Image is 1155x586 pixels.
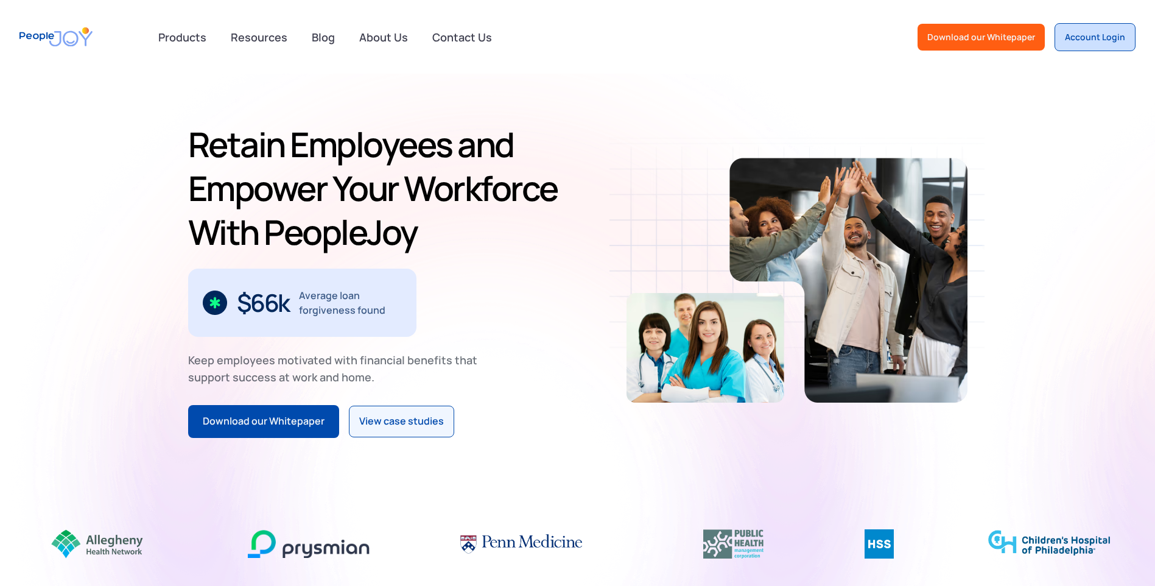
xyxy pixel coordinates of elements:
[729,158,967,403] img: Retain-Employees-PeopleJoy
[223,24,295,51] a: Resources
[627,293,784,403] img: Retain-Employees-PeopleJoy
[19,19,93,54] a: home
[1055,23,1136,51] a: Account Login
[918,24,1045,51] a: Download our Whitepaper
[237,293,289,312] div: $66k
[425,24,499,51] a: Contact Us
[188,405,339,438] a: Download our Whitepaper
[927,31,1035,43] div: Download our Whitepaper
[304,24,342,51] a: Blog
[352,24,415,51] a: About Us
[349,406,454,437] a: View case studies
[188,269,416,337] div: 2 / 3
[188,351,488,386] div: Keep employees motivated with financial benefits that support success at work and home.
[188,122,573,254] h1: Retain Employees and Empower Your Workforce With PeopleJoy
[359,414,444,429] div: View case studies
[299,288,402,317] div: Average loan forgiveness found
[203,414,325,429] div: Download our Whitepaper
[1065,31,1125,43] div: Account Login
[151,25,214,49] div: Products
